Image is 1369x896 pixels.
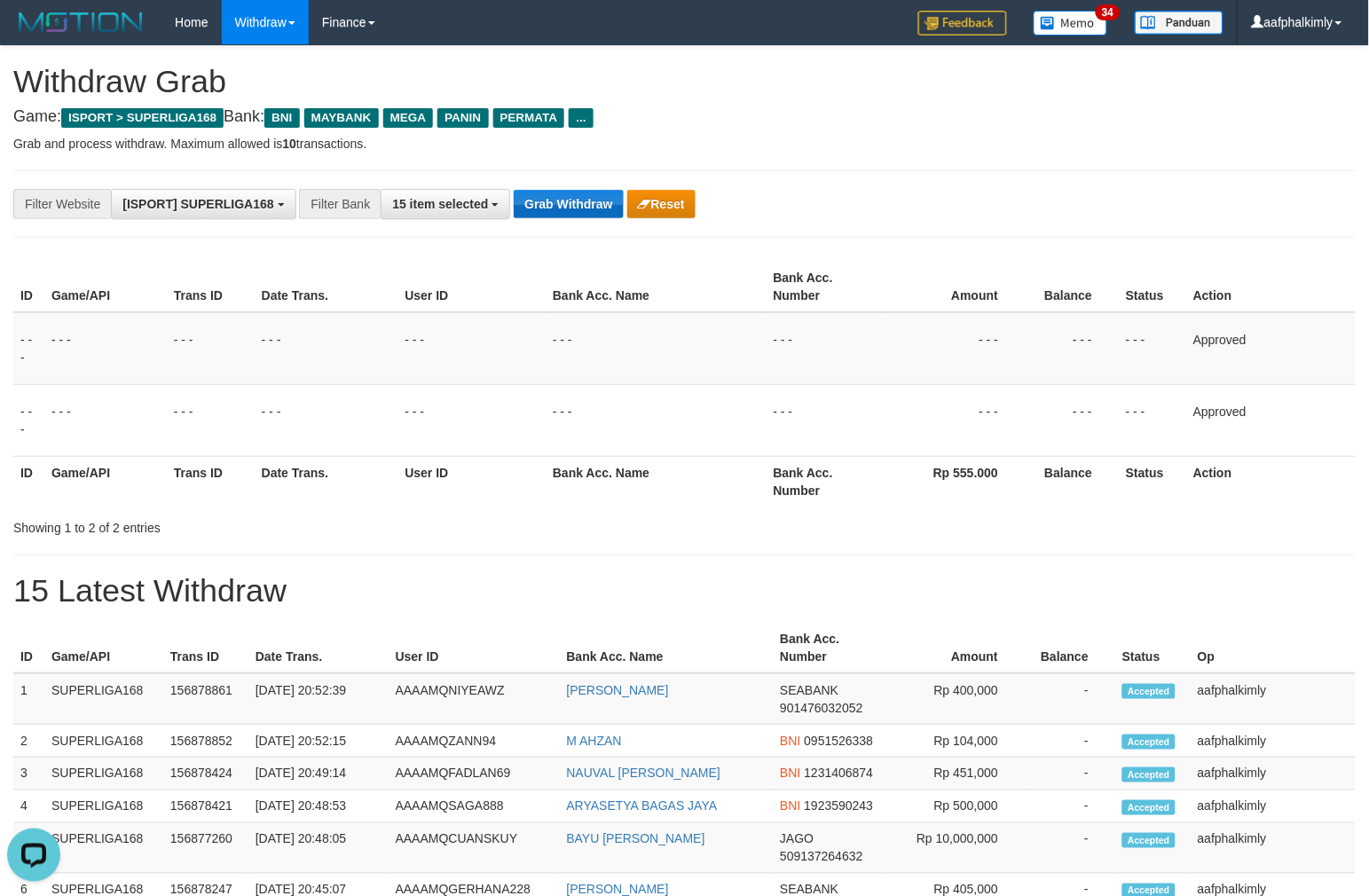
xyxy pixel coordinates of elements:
span: BNI [780,799,800,813]
span: ... [569,108,593,128]
th: Bank Acc. Number [767,262,885,312]
h1: 15 Latest Withdraw [13,573,1356,609]
th: Balance [1025,623,1115,673]
a: BAYU [PERSON_NAME] [567,832,705,846]
td: AAAAMQFADLAN69 [389,758,560,790]
td: Rp 104,000 [888,725,1025,758]
span: BNI [780,766,800,781]
th: Trans ID [167,262,255,312]
span: Accepted [1122,735,1176,750]
th: Bank Acc. Name [546,262,767,312]
th: Game/API [44,623,163,673]
th: User ID [397,262,546,312]
td: - - - [397,384,546,456]
span: ISPORT > SUPERLIGA168 [61,108,224,128]
th: Bank Acc. Number [773,623,888,673]
td: aafphalkimly [1191,790,1356,823]
td: - - - [546,312,767,385]
img: panduan.png [1135,11,1223,35]
td: 156877260 [163,823,248,874]
td: - - - [44,384,167,456]
img: Feedback.jpg [918,11,1007,35]
th: Status [1119,262,1186,312]
span: BNI [264,108,299,128]
th: Game/API [44,262,167,312]
th: Date Trans. [248,623,389,673]
td: - - - [255,384,398,456]
td: SUPERLIGA168 [44,725,163,758]
a: NAUVAL [PERSON_NAME] [567,766,721,781]
button: Open LiveChat chat widget [7,7,60,60]
span: MEGA [383,108,434,128]
td: Approved [1186,312,1356,385]
td: - - - [397,312,546,385]
td: Rp 400,000 [888,673,1025,725]
img: Button%20Memo.svg [1034,11,1108,35]
td: SUPERLIGA168 [44,758,163,790]
a: [PERSON_NAME] [567,683,669,697]
td: [DATE] 20:52:39 [248,673,389,725]
span: MAYBANK [304,108,379,128]
td: - - - [767,312,885,385]
th: Balance [1025,456,1119,507]
td: [DATE] 20:52:15 [248,725,389,758]
th: Rp 555.000 [884,456,1025,507]
th: Amount [888,623,1025,673]
td: - - - [884,384,1025,456]
th: Bank Acc. Name [560,623,774,673]
td: aafphalkimly [1191,725,1356,758]
span: JAGO [780,832,814,846]
td: 1 [13,673,44,725]
td: Rp 500,000 [888,790,1025,823]
span: Copy 0951526338 to clipboard [805,734,874,748]
span: Copy 1231406874 to clipboard [805,766,874,781]
td: - - - [44,312,167,385]
th: Date Trans. [255,262,398,312]
th: Op [1191,623,1356,673]
td: AAAAMQZANN94 [389,725,560,758]
td: Rp 451,000 [888,758,1025,790]
h1: Withdraw Grab [13,64,1356,99]
td: - [1025,673,1115,725]
th: Date Trans. [255,456,398,507]
button: [ISPORT] SUPERLIGA168 [111,189,295,219]
th: Bank Acc. Name [546,456,767,507]
td: - [1025,725,1115,758]
td: [DATE] 20:48:53 [248,790,389,823]
td: - - - [546,384,767,456]
td: - - - [1119,312,1186,385]
td: SUPERLIGA168 [44,823,163,874]
img: MOTION_logo.png [13,9,148,35]
td: aafphalkimly [1191,758,1356,790]
button: 15 item selected [381,189,510,219]
td: [DATE] 20:48:05 [248,823,389,874]
td: aafphalkimly [1191,823,1356,874]
td: SUPERLIGA168 [44,673,163,725]
span: PANIN [437,108,488,128]
th: Action [1186,456,1356,507]
td: SUPERLIGA168 [44,790,163,823]
div: Filter Website [13,189,111,219]
td: - - - [884,312,1025,385]
td: - - - [13,312,44,385]
span: Accepted [1122,767,1176,782]
th: Balance [1025,262,1119,312]
th: Trans ID [167,456,255,507]
span: [ISPORT] SUPERLIGA168 [122,197,273,211]
strong: 10 [282,137,296,151]
td: AAAAMQCUANSKUY [389,823,560,874]
td: - - - [167,312,255,385]
th: ID [13,456,44,507]
td: - - - [767,384,885,456]
td: 156878421 [163,790,248,823]
span: SEABANK [780,683,838,697]
a: ARYASETYA BAGAS JAYA [567,799,718,813]
td: 156878424 [163,758,248,790]
p: Grab and process withdraw. Maximum allowed is transactions. [13,135,1356,153]
td: AAAAMQNIYEAWZ [389,673,560,725]
td: 156878861 [163,673,248,725]
h4: Game: Bank: [13,108,1356,126]
span: Copy 509137264632 to clipboard [780,850,862,864]
td: [DATE] 20:49:14 [248,758,389,790]
th: Amount [884,262,1025,312]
